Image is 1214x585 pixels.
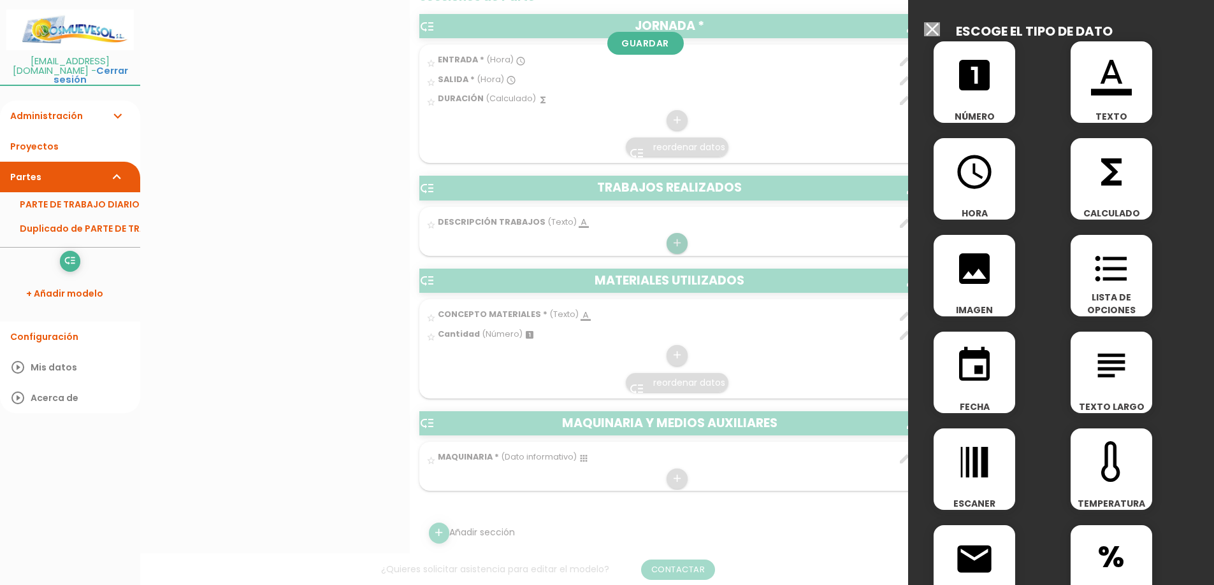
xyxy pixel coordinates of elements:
i: subject [1091,345,1132,386]
i: format_list_bulleted [1091,248,1132,289]
span: LISTA DE OPCIONES [1071,291,1152,316]
h2: ESCOGE EL TIPO DE DATO [956,24,1113,38]
i: line_weight [954,442,995,483]
i: access_time [954,152,995,192]
span: NÚMERO [934,110,1015,123]
span: HORA [934,207,1015,220]
span: TEMPERATURA [1071,497,1152,510]
i: image [954,248,995,289]
span: % [1071,525,1152,579]
i: event [954,345,995,386]
i: looks_one [954,55,995,95]
i: functions [1091,152,1132,192]
span: TEXTO [1071,110,1152,123]
i: format_color_text [1091,55,1132,95]
span: CALCULADO [1071,207,1152,220]
i: email [954,539,995,579]
span: ESCANER [934,497,1015,510]
span: IMAGEN [934,304,1015,316]
span: TEXTO LARGO [1071,400,1152,413]
span: FECHA [934,400,1015,413]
